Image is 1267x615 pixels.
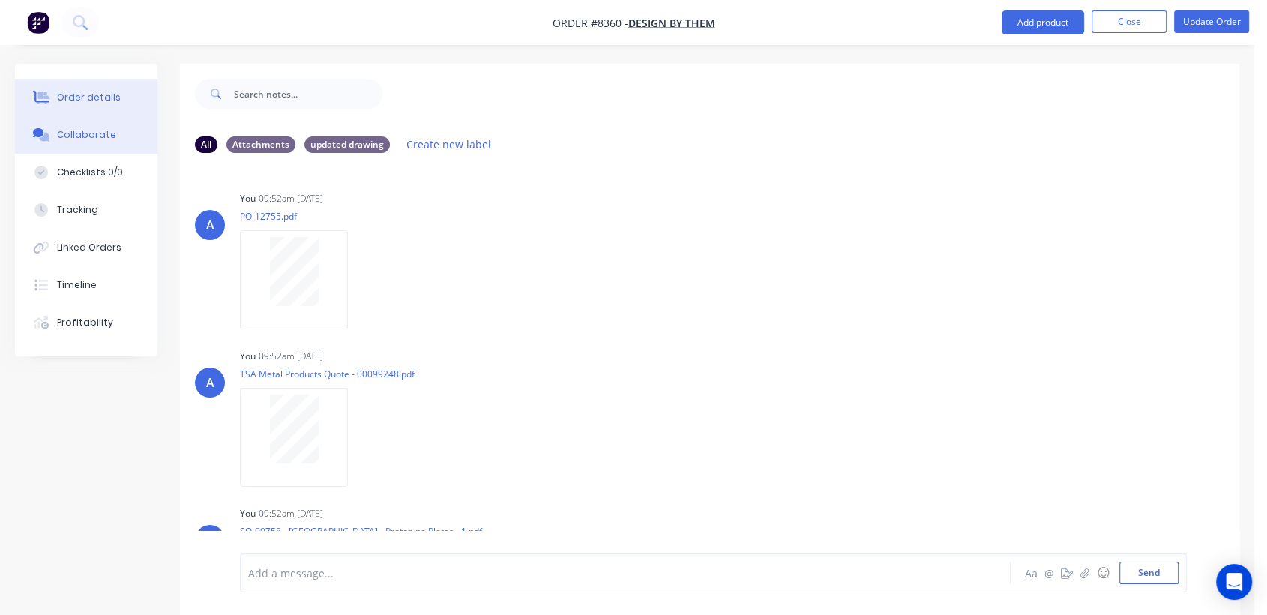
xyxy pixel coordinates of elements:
button: Order details [15,79,157,116]
input: Search notes... [234,79,382,109]
div: 09:52am [DATE] [259,349,323,363]
div: You [240,507,256,520]
button: Tracking [15,191,157,229]
button: Aa [1022,564,1040,582]
button: Create new label [399,134,499,154]
button: Send [1119,562,1179,584]
img: Factory [27,11,49,34]
div: 09:52am [DATE] [259,192,323,205]
div: A [206,216,214,234]
button: Timeline [15,266,157,304]
button: Checklists 0/0 [15,154,157,191]
div: Open Intercom Messenger [1216,564,1252,600]
div: Linked Orders [57,241,121,254]
div: updated drawing [304,136,390,153]
p: PO-12755.pdf [240,210,363,223]
div: Order details [57,91,121,104]
div: You [240,192,256,205]
div: A [206,373,214,391]
button: Linked Orders [15,229,157,266]
button: Profitability [15,304,157,341]
div: Collaborate [57,128,116,142]
div: Checklists 0/0 [57,166,123,179]
div: Attachments [226,136,295,153]
button: Update Order [1174,10,1249,33]
a: Design By Them [628,16,715,30]
div: All [195,136,217,153]
div: 09:52am [DATE] [259,507,323,520]
button: Collaborate [15,116,157,154]
div: You [240,349,256,363]
p: SQ-00758 - [GEOGRAPHIC_DATA] - Prototype Plates - 1.pdf [240,525,482,538]
span: Order #8360 - [553,16,628,30]
div: Tracking [57,203,98,217]
button: Add product [1002,10,1084,34]
div: Profitability [57,316,113,329]
button: ☺ [1094,564,1112,582]
button: Close [1092,10,1167,33]
div: Timeline [57,278,97,292]
p: TSA Metal Products Quote - 00099248.pdf [240,367,415,380]
button: @ [1040,564,1058,582]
